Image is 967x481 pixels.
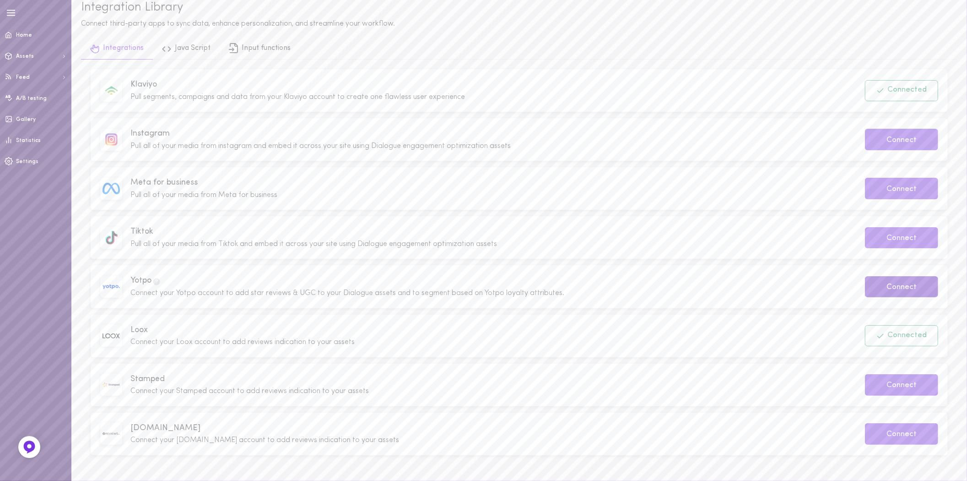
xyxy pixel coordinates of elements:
img: Feedback Button [22,440,36,454]
img: image [105,133,118,146]
a: Input functions [220,39,300,60]
img: image [103,383,120,387]
span: Home [16,33,32,38]
button: Connect [865,276,938,298]
span: Connect your Stamped account to add reviews indication to your assets [131,388,369,395]
a: Java Script [153,39,220,60]
span: Connect your Yotpo account to add star reviews & UGC to your Dialogue assets and to segment based... [131,290,565,297]
span: Instagram [131,128,852,139]
button: Connect [865,178,938,199]
span: Connect your [DOMAIN_NAME] account to add reviews indication to your assets [131,437,400,444]
span: Stamped [131,373,852,385]
span: Assets [16,54,34,59]
span: Meta for business [131,177,852,188]
span: Statistics [16,138,41,143]
span: Pull all of your media from Meta for business [131,191,278,199]
span: Yotpo [131,275,852,286]
span: Connect your Loox account to add reviews indication to your assets [131,339,355,346]
button: Connect [865,129,938,150]
img: image [103,333,120,339]
button: Connected [865,80,938,101]
button: Connect [865,227,938,249]
img: image [103,284,120,290]
div: Integration Library [81,0,957,15]
img: image [104,83,119,98]
span: Pull all of your media from Tiktok and embed it across your site using Dialogue engagement optimi... [131,240,497,248]
span: Gallery [16,117,36,122]
span: [DOMAIN_NAME] [131,422,852,434]
img: image [105,230,118,245]
span: Pull segments, campaigns and data from your Klaviyo account to create one flawless user experience [131,93,465,101]
a: Integrations [81,39,153,60]
span: Pull all of your media from instagram and embed it across your site using Dialogue engagement opt... [131,142,511,150]
img: image [103,183,120,194]
span: Tiktok [131,226,852,237]
button: Connect [865,423,938,445]
img: image [103,432,120,435]
div: Connect third-party apps to sync data, enhance personalization, and streamline your workflow. [81,18,957,30]
span: Loox [131,324,852,336]
span: A/B testing [16,96,47,101]
button: Connect [865,374,938,396]
span: Settings [16,159,38,164]
span: Klaviyo [131,79,852,90]
button: Connected [865,325,938,346]
span: Feed [16,75,30,80]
